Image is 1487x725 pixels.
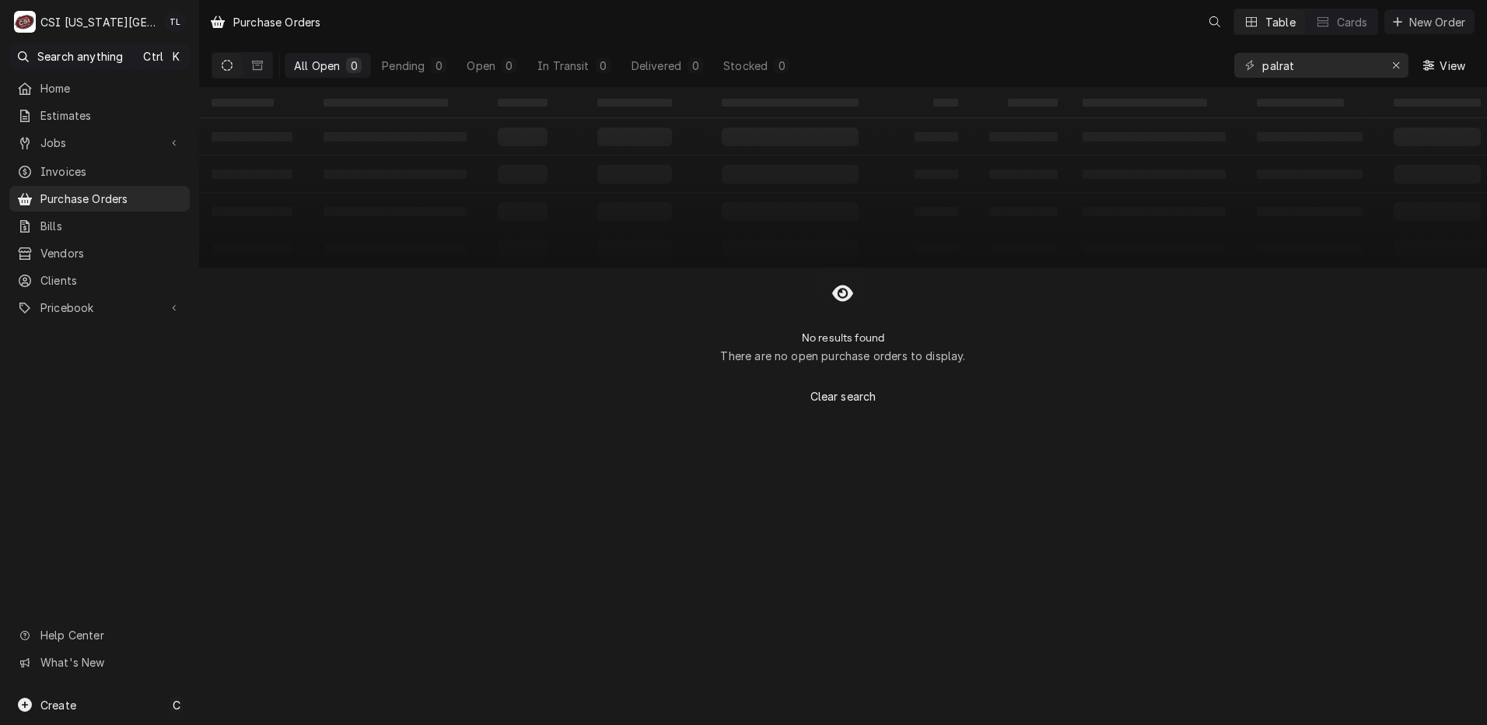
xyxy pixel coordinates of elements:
span: ‌ [212,99,274,107]
span: Invoices [40,163,182,180]
a: Vendors [9,240,190,266]
div: 0 [434,58,443,74]
div: 0 [505,58,514,74]
a: Go to Pricebook [9,295,190,320]
span: View [1436,58,1468,74]
a: Bills [9,213,190,239]
span: Vendors [40,245,182,261]
div: All Open [294,58,340,74]
button: Search anythingCtrlK [9,44,190,69]
span: ‌ [498,99,548,107]
a: Go to Help Center [9,622,190,648]
span: Ctrl [143,48,163,65]
button: New Order [1384,9,1475,34]
div: TL [164,11,186,33]
span: Search anything [37,48,123,65]
div: Delivered [632,58,681,74]
span: ‌ [1257,99,1344,107]
span: ‌ [1394,99,1481,107]
span: What's New [40,654,180,671]
span: K [173,48,180,65]
a: Clients [9,268,190,293]
button: Erase input [1384,53,1408,78]
span: ‌ [1008,99,1058,107]
button: Clear search [799,383,887,411]
button: View [1415,53,1475,78]
span: Create [40,699,76,712]
span: Jobs [40,135,159,151]
span: ‌ [597,99,672,107]
div: CSI [US_STATE][GEOGRAPHIC_DATA] [40,14,156,30]
span: Estimates [40,107,182,124]
div: 0 [349,58,359,74]
a: Home [9,75,190,101]
a: Invoices [9,159,190,184]
span: Pricebook [40,299,159,316]
div: Stocked [723,58,768,74]
table: All Open Purchase Orders List Loading [199,87,1487,268]
div: 0 [599,58,608,74]
a: Purchase Orders [9,186,190,212]
div: 0 [691,58,700,74]
h2: No results found [802,331,885,345]
input: Keyword search [1262,53,1379,78]
div: CSI Kansas City's Avatar [14,11,36,33]
div: Cards [1337,14,1368,30]
span: Purchase Orders [40,191,182,207]
div: Pending [382,58,425,74]
button: Open search [1202,9,1227,34]
div: In Transit [537,58,590,74]
div: C [14,11,36,33]
span: ‌ [324,99,448,107]
span: C [173,697,180,713]
div: Torey Lopez's Avatar [164,11,186,33]
a: Go to Jobs [9,130,190,156]
span: New Order [1406,14,1468,30]
span: Clear search [807,388,880,405]
span: ‌ [1083,99,1207,107]
span: Home [40,80,182,96]
span: Bills [40,218,182,234]
div: Open [467,58,495,74]
p: There are no open purchase orders to display. [720,348,965,364]
div: 0 [777,58,786,74]
span: ‌ [933,99,958,107]
a: Estimates [9,103,190,128]
span: ‌ [722,99,859,107]
a: Go to What's New [9,650,190,675]
span: Clients [40,272,182,289]
div: Table [1265,14,1296,30]
span: Help Center [40,627,180,643]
